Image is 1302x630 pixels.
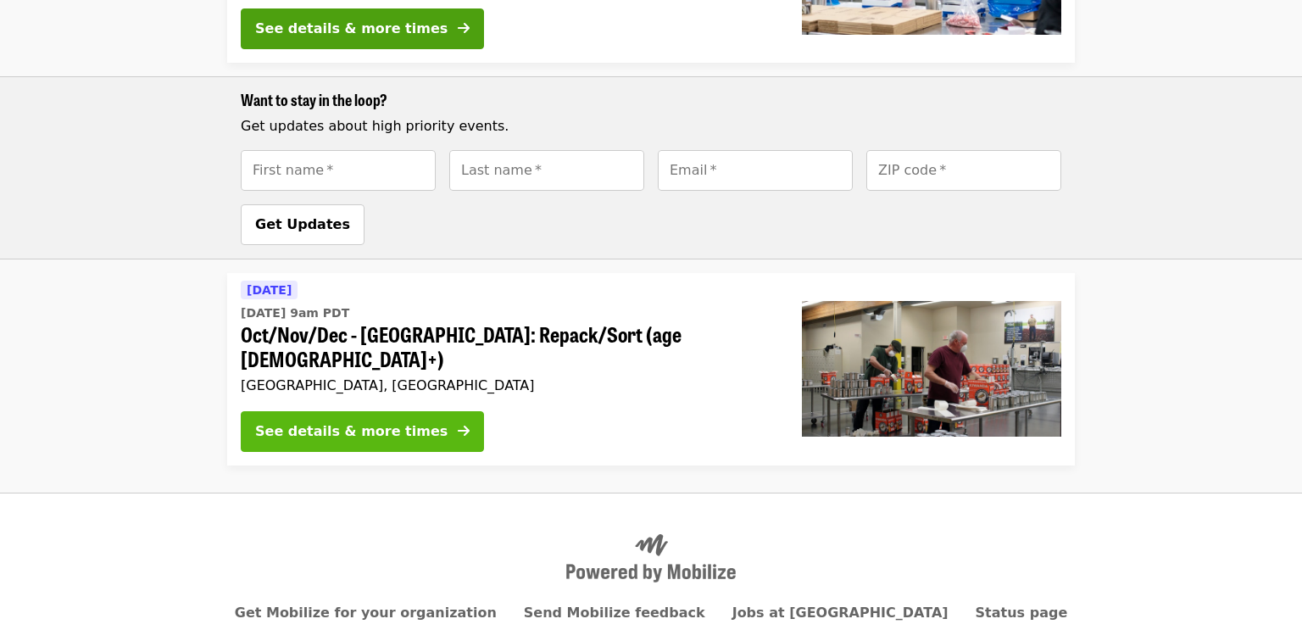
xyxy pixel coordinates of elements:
[247,283,292,297] span: [DATE]
[458,20,470,36] i: arrow-right icon
[566,534,736,583] img: Powered by Mobilize
[241,150,436,191] input: [object Object]
[732,605,949,621] a: Jobs at [GEOGRAPHIC_DATA]
[524,605,705,621] a: Send Mobilize feedback
[241,118,509,134] span: Get updates about high priority events.
[241,377,775,393] div: [GEOGRAPHIC_DATA], [GEOGRAPHIC_DATA]
[255,421,448,442] div: See details & more times
[241,88,387,110] span: Want to stay in the loop?
[658,150,853,191] input: [object Object]
[449,150,644,191] input: [object Object]
[241,8,484,49] button: See details & more times
[976,605,1068,621] a: Status page
[241,304,349,322] time: [DATE] 9am PDT
[241,322,775,371] span: Oct/Nov/Dec - [GEOGRAPHIC_DATA]: Repack/Sort (age [DEMOGRAPHIC_DATA]+)
[255,19,448,39] div: See details & more times
[458,423,470,439] i: arrow-right icon
[241,204,364,245] button: Get Updates
[241,411,484,452] button: See details & more times
[255,216,350,232] span: Get Updates
[802,301,1061,437] img: Oct/Nov/Dec - Portland: Repack/Sort (age 16+) organized by Oregon Food Bank
[866,150,1061,191] input: [object Object]
[227,273,1075,466] a: See details for "Oct/Nov/Dec - Portland: Repack/Sort (age 16+)"
[241,603,1061,623] nav: Primary footer navigation
[235,605,497,621] a: Get Mobilize for your organization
